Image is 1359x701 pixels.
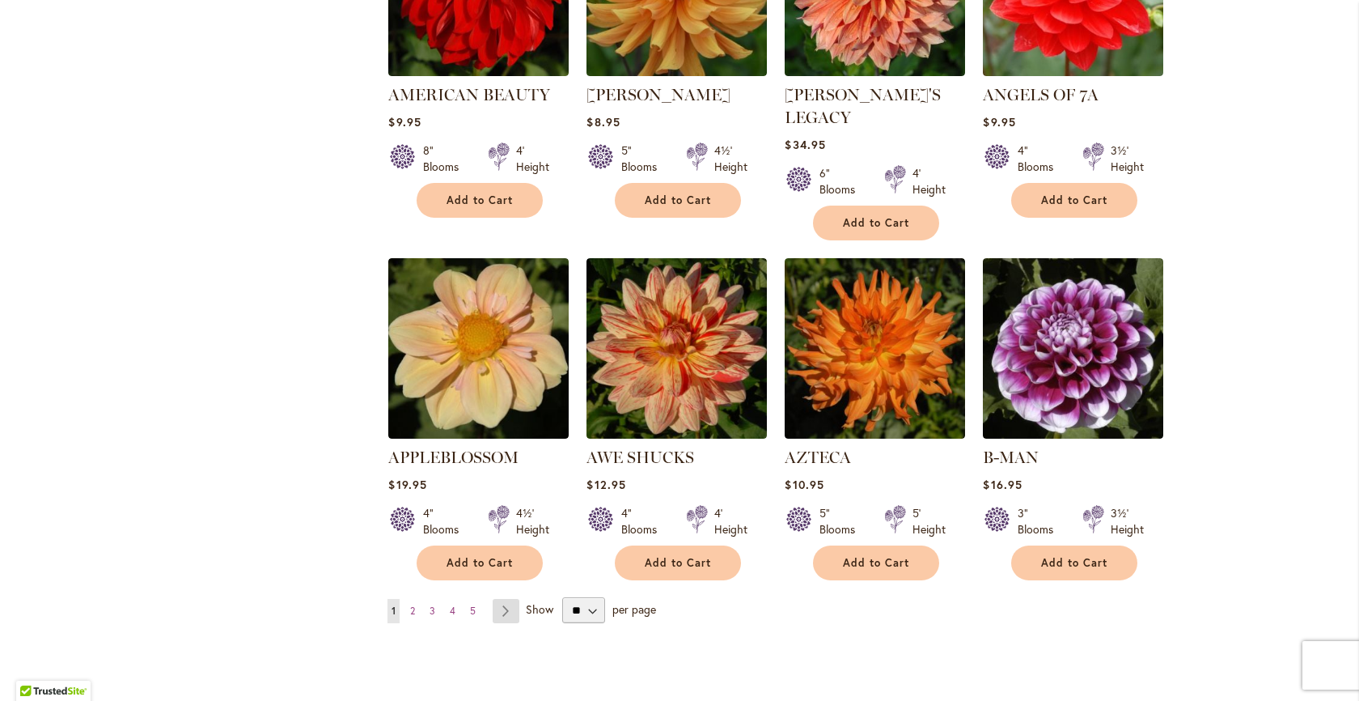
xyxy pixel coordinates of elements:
span: $34.95 [785,137,825,152]
span: $8.95 [586,114,620,130]
a: ANGELS OF 7A [983,64,1163,79]
div: 5' Height [912,505,946,537]
span: Add to Cart [843,556,909,570]
button: Add to Cart [417,183,543,218]
span: $9.95 [388,114,421,130]
span: $12.95 [586,477,625,492]
a: 3 [425,599,439,623]
a: [PERSON_NAME] [586,85,730,104]
div: 5" Blooms [621,142,667,175]
span: per page [612,601,656,617]
div: 5" Blooms [819,505,865,537]
div: 3" Blooms [1018,505,1063,537]
span: 2 [410,605,415,617]
div: 4" Blooms [621,505,667,537]
a: 4 [446,599,459,623]
span: Add to Cart [645,556,711,570]
span: $16.95 [983,477,1022,492]
button: Add to Cart [1011,183,1137,218]
button: Add to Cart [813,206,939,240]
button: Add to Cart [615,546,741,580]
button: Add to Cart [417,546,543,580]
a: APPLEBLOSSOM [388,427,569,442]
a: ANDREW CHARLES [586,64,767,79]
span: 3 [430,605,435,617]
a: 2 [406,599,419,623]
button: Add to Cart [615,183,741,218]
a: APPLEBLOSSOM [388,448,519,467]
img: AWE SHUCKS [586,258,767,439]
iframe: Launch Accessibility Center [12,644,57,689]
span: $9.95 [983,114,1015,130]
a: Andy's Legacy [785,64,965,79]
button: Add to Cart [1011,546,1137,580]
span: Add to Cart [1041,193,1107,207]
div: 4½' Height [516,505,549,537]
a: B-MAN [983,448,1039,467]
span: Add to Cart [1041,556,1107,570]
a: AMERICAN BEAUTY [388,85,550,104]
img: AZTECA [785,258,965,439]
a: 5 [466,599,480,623]
a: AZTECA [785,448,851,467]
a: AWE SHUCKS [586,448,694,467]
button: Add to Cart [813,546,939,580]
span: Add to Cart [447,193,513,207]
div: 4' Height [516,142,549,175]
div: 3½' Height [1111,142,1144,175]
div: 3½' Height [1111,505,1144,537]
span: Add to Cart [645,193,711,207]
span: Add to Cart [843,216,909,230]
span: 1 [392,605,396,617]
span: 5 [470,605,476,617]
img: APPLEBLOSSOM [388,258,569,439]
span: Show [526,601,553,617]
img: B-MAN [983,258,1163,439]
div: 4' Height [912,165,946,198]
div: 4" Blooms [423,505,468,537]
a: ANGELS OF 7A [983,85,1099,104]
span: 4 [450,605,455,617]
div: 4½' Height [714,142,747,175]
a: AMERICAN BEAUTY [388,64,569,79]
div: 8" Blooms [423,142,468,175]
div: 6" Blooms [819,165,865,198]
a: [PERSON_NAME]'S LEGACY [785,85,941,127]
span: $19.95 [388,477,426,492]
span: $10.95 [785,477,823,492]
a: AZTECA [785,427,965,442]
div: 4' Height [714,505,747,537]
a: AWE SHUCKS [586,427,767,442]
div: 4" Blooms [1018,142,1063,175]
a: B-MAN [983,427,1163,442]
span: Add to Cart [447,556,513,570]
